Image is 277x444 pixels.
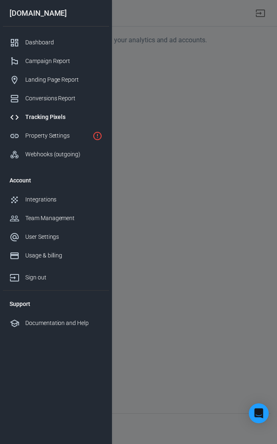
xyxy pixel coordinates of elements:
[25,214,102,223] div: Team Management
[25,150,102,159] div: Webhooks (outgoing)
[25,195,102,204] div: Integrations
[25,113,102,121] div: Tracking Pixels
[3,52,109,70] a: Campaign Report
[249,403,269,423] div: Buka Pengutus Interkom
[25,251,102,260] div: Usage & billing
[25,94,102,103] div: Conversions Report
[3,10,109,17] div: [DOMAIN_NAME]
[3,145,109,164] a: Webhooks (outgoing)
[3,33,109,52] a: Dashboard
[3,294,109,314] li: Support
[25,38,102,47] div: Dashboard
[3,190,109,209] a: Integrations
[3,228,109,246] a: User Settings
[25,131,89,140] div: Property Settings
[3,265,109,287] a: Sign out
[3,108,109,126] a: Tracking Pixels
[3,89,109,108] a: Conversions Report
[92,131,102,141] svg: Property is not installed yet
[3,126,109,145] a: Property Settings
[3,170,109,190] li: Account
[3,209,109,228] a: Team Management
[3,246,109,265] a: Usage & billing
[3,70,109,89] a: Landing Page Report
[25,233,102,241] div: User Settings
[25,57,102,66] div: Campaign Report
[25,319,102,328] div: Documentation and Help
[25,75,102,84] div: Landing Page Report
[25,273,102,282] div: Sign out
